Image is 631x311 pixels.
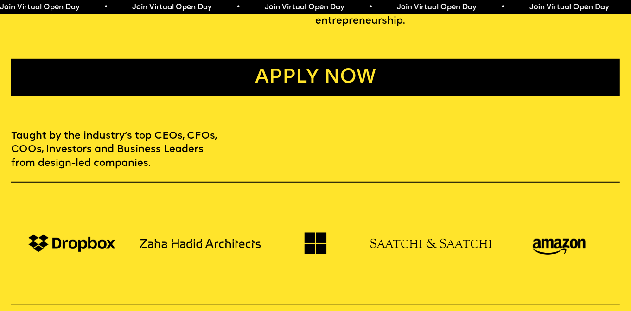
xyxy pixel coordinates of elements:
[501,4,505,11] span: •
[236,4,240,11] span: •
[11,59,620,96] a: Apply now
[369,4,373,11] span: •
[11,129,219,171] p: Taught by the industry’s top CEOs, CFOs, COOs, Investors and Business Leaders from design-led com...
[104,4,108,11] span: •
